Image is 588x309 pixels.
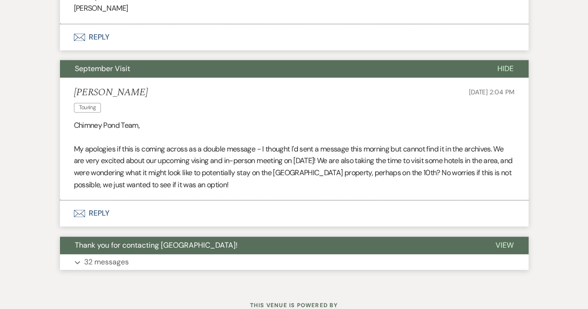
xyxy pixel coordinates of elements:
[74,2,515,14] p: [PERSON_NAME]
[481,237,529,254] button: View
[496,240,514,250] span: View
[469,88,514,96] span: [DATE] 2:04 PM
[75,240,238,250] span: Thank you for contacting [GEOGRAPHIC_DATA]!
[84,256,129,268] p: 32 messages
[74,87,148,99] h5: [PERSON_NAME]
[60,200,529,226] button: Reply
[74,119,515,131] p: Chimney Pond Team,
[74,143,515,191] p: My apologies if this is coming across as a double message - I thought I'd sent a message this mor...
[482,60,529,78] button: Hide
[497,64,514,73] span: Hide
[74,103,101,112] span: Touring
[75,64,130,73] span: September Visit
[60,237,481,254] button: Thank you for contacting [GEOGRAPHIC_DATA]!
[60,254,529,270] button: 32 messages
[60,24,529,50] button: Reply
[60,60,482,78] button: September Visit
